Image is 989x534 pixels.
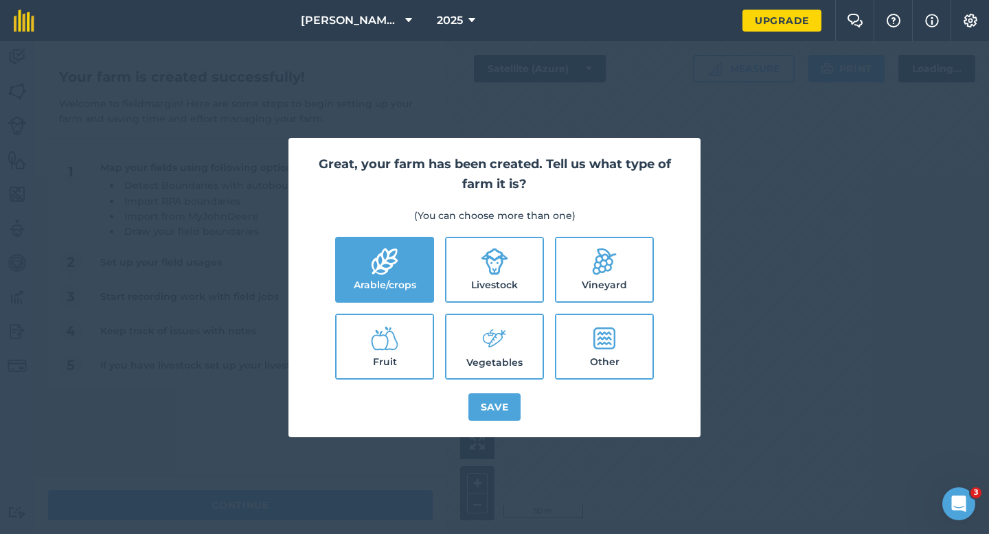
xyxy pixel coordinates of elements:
[970,487,981,498] span: 3
[742,10,821,32] a: Upgrade
[305,154,684,194] h2: Great, your farm has been created. Tell us what type of farm it is?
[446,315,543,378] label: Vegetables
[885,14,902,27] img: A question mark icon
[337,315,433,378] label: Fruit
[847,14,863,27] img: Two speech bubbles overlapping with the left bubble in the forefront
[337,238,433,301] label: Arable/crops
[556,238,652,301] label: Vineyard
[14,10,34,32] img: fieldmargin Logo
[437,12,463,29] span: 2025
[925,12,939,29] img: svg+xml;base64,PHN2ZyB4bWxucz0iaHR0cDovL3d3dy53My5vcmcvMjAwMC9zdmciIHdpZHRoPSIxNyIgaGVpZ2h0PSIxNy...
[962,14,979,27] img: A cog icon
[468,393,521,421] button: Save
[446,238,543,301] label: Livestock
[556,315,652,378] label: Other
[942,487,975,520] iframe: Intercom live chat
[305,208,684,223] p: (You can choose more than one)
[301,12,400,29] span: [PERSON_NAME] & Sons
